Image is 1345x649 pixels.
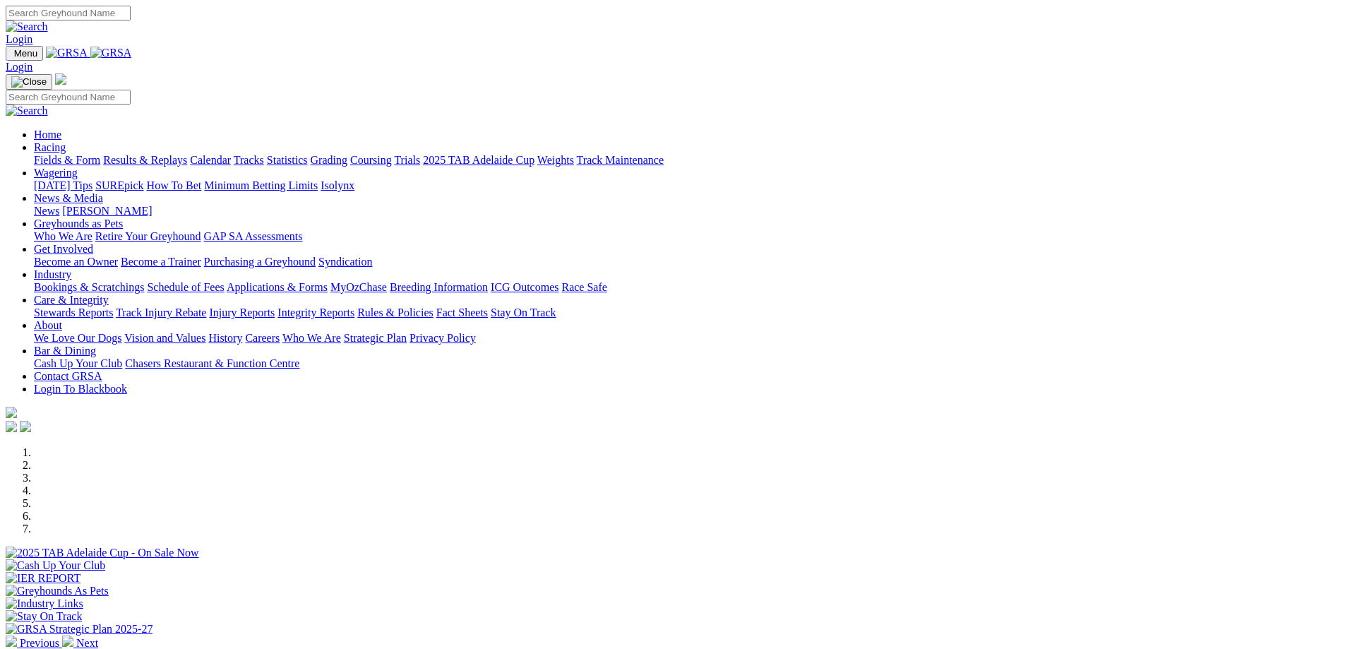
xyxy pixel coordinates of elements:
a: Schedule of Fees [147,281,224,293]
a: Care & Integrity [34,294,109,306]
a: Login To Blackbook [34,383,127,395]
img: 2025 TAB Adelaide Cup - On Sale Now [6,547,199,559]
img: Greyhounds As Pets [6,585,109,597]
a: Trials [394,154,420,166]
div: Bar & Dining [34,357,1339,370]
div: Greyhounds as Pets [34,230,1339,243]
a: Track Maintenance [577,154,664,166]
a: Chasers Restaurant & Function Centre [125,357,299,369]
a: Bar & Dining [34,345,96,357]
a: SUREpick [95,179,143,191]
a: News & Media [34,192,103,204]
input: Search [6,90,131,105]
img: GRSA Strategic Plan 2025-27 [6,623,153,636]
div: About [34,332,1339,345]
a: Minimum Betting Limits [204,179,318,191]
img: chevron-right-pager-white.svg [62,636,73,647]
div: Industry [34,281,1339,294]
div: Get Involved [34,256,1339,268]
a: Coursing [350,154,392,166]
a: Rules & Policies [357,306,434,318]
a: GAP SA Assessments [204,230,303,242]
img: Close [11,76,47,88]
a: Isolynx [321,179,354,191]
a: Privacy Policy [410,332,476,344]
a: Retire Your Greyhound [95,230,201,242]
img: GRSA [46,47,88,59]
input: Search [6,6,131,20]
img: Industry Links [6,597,83,610]
a: Greyhounds as Pets [34,218,123,230]
a: Calendar [190,154,231,166]
img: Stay On Track [6,610,82,623]
a: Careers [245,332,280,344]
img: Search [6,20,48,33]
div: Care & Integrity [34,306,1339,319]
a: Track Injury Rebate [116,306,206,318]
a: We Love Our Dogs [34,332,121,344]
a: Strategic Plan [344,332,407,344]
a: Cash Up Your Club [34,357,122,369]
img: Search [6,105,48,117]
a: Login [6,33,32,45]
a: Grading [311,154,347,166]
div: Wagering [34,179,1339,192]
a: Vision and Values [124,332,205,344]
a: Purchasing a Greyhound [204,256,316,268]
a: About [34,319,62,331]
a: Syndication [318,256,372,268]
button: Toggle navigation [6,74,52,90]
a: Who We Are [282,332,341,344]
a: Who We Are [34,230,92,242]
a: MyOzChase [330,281,387,293]
a: Racing [34,141,66,153]
a: 2025 TAB Adelaide Cup [423,154,534,166]
a: Next [62,637,98,649]
a: [DATE] Tips [34,179,92,191]
span: Previous [20,637,59,649]
a: Applications & Forms [227,281,328,293]
div: Racing [34,154,1339,167]
a: Get Involved [34,243,93,255]
span: Menu [14,48,37,59]
img: IER REPORT [6,572,80,585]
img: twitter.svg [20,421,31,432]
a: Bookings & Scratchings [34,281,144,293]
a: [PERSON_NAME] [62,205,152,217]
a: Fact Sheets [436,306,488,318]
a: Become an Owner [34,256,118,268]
a: Race Safe [561,281,606,293]
img: Cash Up Your Club [6,559,105,572]
div: News & Media [34,205,1339,218]
a: Statistics [267,154,308,166]
a: News [34,205,59,217]
a: Stewards Reports [34,306,113,318]
a: Integrity Reports [277,306,354,318]
span: Next [76,637,98,649]
a: Weights [537,154,574,166]
a: How To Bet [147,179,202,191]
a: Previous [6,637,62,649]
a: Results & Replays [103,154,187,166]
a: Wagering [34,167,78,179]
img: GRSA [90,47,132,59]
a: Contact GRSA [34,370,102,382]
a: Stay On Track [491,306,556,318]
a: ICG Outcomes [491,281,558,293]
a: History [208,332,242,344]
a: Industry [34,268,71,280]
a: Tracks [234,154,264,166]
a: Login [6,61,32,73]
img: facebook.svg [6,421,17,432]
a: Fields & Form [34,154,100,166]
a: Home [34,129,61,141]
img: logo-grsa-white.png [6,407,17,418]
a: Breeding Information [390,281,488,293]
button: Toggle navigation [6,46,43,61]
img: chevron-left-pager-white.svg [6,636,17,647]
img: logo-grsa-white.png [55,73,66,85]
a: Become a Trainer [121,256,201,268]
a: Injury Reports [209,306,275,318]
